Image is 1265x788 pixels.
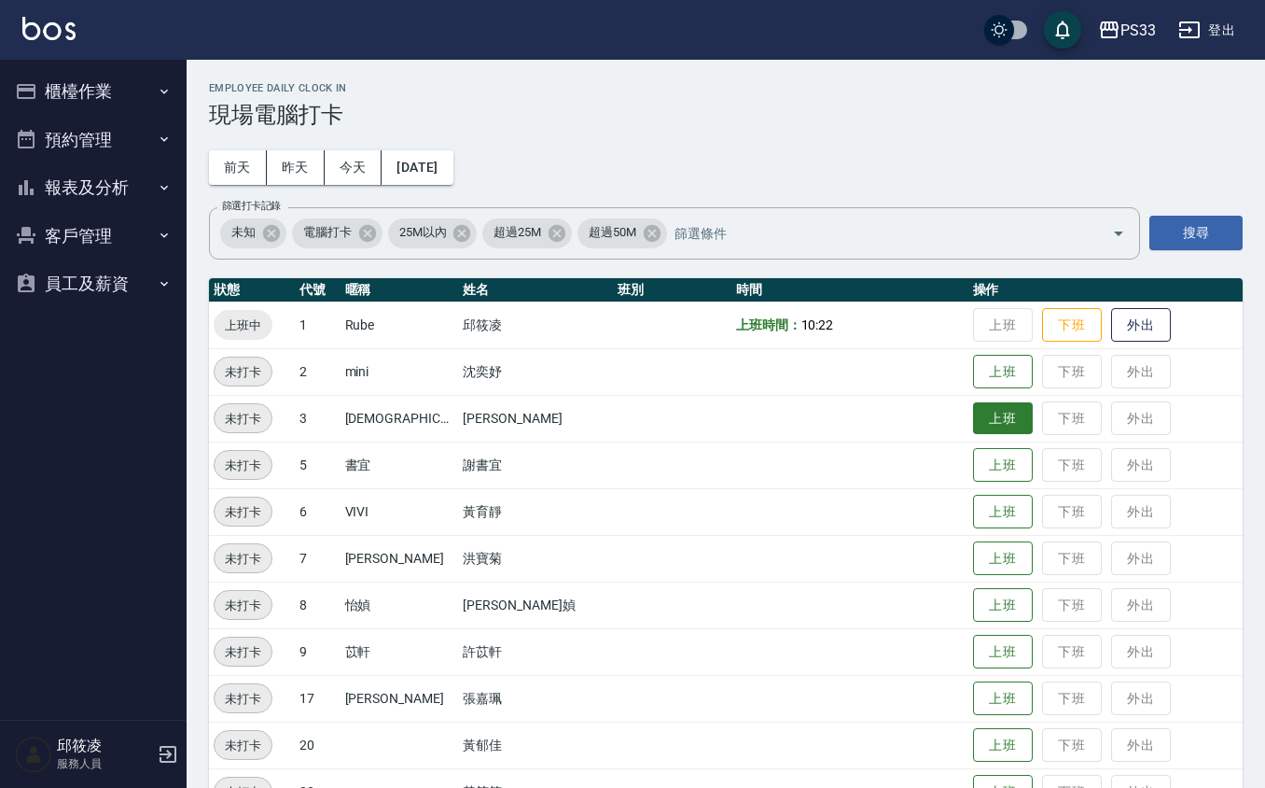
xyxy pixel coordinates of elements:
td: 黃育靜 [458,488,612,535]
button: 上班 [973,728,1033,763]
th: 暱稱 [341,278,459,303]
button: 登出 [1171,13,1243,48]
td: 20 [295,722,340,768]
td: 洪寶菊 [458,535,612,582]
span: 未打卡 [215,362,271,382]
td: 2 [295,348,340,395]
img: Logo [22,17,76,40]
td: 7 [295,535,340,582]
div: 超過50M [577,218,667,248]
b: 上班時間： [736,317,801,332]
h3: 現場電腦打卡 [209,102,1243,128]
span: 未打卡 [215,549,271,569]
td: 謝書宜 [458,442,612,488]
span: 上班中 [214,316,272,335]
td: 邱筱凌 [458,302,612,348]
td: 書宜 [341,442,459,488]
div: PS33 [1120,19,1156,42]
span: 超過25M [482,223,552,242]
button: 上班 [973,542,1033,576]
td: [PERSON_NAME] [458,395,612,442]
th: 操作 [968,278,1243,303]
button: 上班 [973,402,1033,435]
span: 未打卡 [215,642,271,662]
span: 25M以內 [388,223,458,242]
td: mini [341,348,459,395]
td: Rube [341,302,459,348]
span: 未打卡 [215,596,271,615]
th: 狀態 [209,278,295,303]
td: 許苡軒 [458,628,612,675]
td: 黃郁佳 [458,722,612,768]
span: 未打卡 [215,689,271,709]
td: VIVI [341,488,459,535]
td: 8 [295,582,340,628]
td: 張嘉珮 [458,675,612,722]
button: 上班 [973,635,1033,669]
div: 超過25M [482,218,572,248]
span: 未打卡 [215,409,271,429]
span: 未打卡 [215,502,271,522]
span: 超過50M [577,223,647,242]
div: 電腦打卡 [292,218,382,248]
button: 上班 [973,588,1033,623]
p: 服務人員 [57,755,152,772]
span: 電腦打卡 [292,223,363,242]
button: Open [1104,218,1133,248]
td: [DEMOGRAPHIC_DATA][PERSON_NAME] [341,395,459,442]
h2: Employee Daily Clock In [209,82,1243,94]
td: 沈奕妤 [458,348,612,395]
span: 10:22 [801,317,834,332]
span: 未知 [220,223,267,242]
button: 上班 [973,682,1033,716]
th: 代號 [295,278,340,303]
td: [PERSON_NAME]媜 [458,582,612,628]
button: 客戶管理 [7,212,179,260]
td: 3 [295,395,340,442]
td: 9 [295,628,340,675]
button: PS33 [1091,11,1163,49]
button: 員工及薪資 [7,260,179,308]
td: 5 [295,442,340,488]
button: 上班 [973,495,1033,529]
h5: 邱筱凌 [57,737,152,755]
button: 櫃檯作業 [7,67,179,116]
td: 苡軒 [341,628,459,675]
button: 下班 [1042,308,1102,343]
td: 1 [295,302,340,348]
button: 上班 [973,355,1033,389]
td: 怡媜 [341,582,459,628]
th: 姓名 [458,278,612,303]
button: 上班 [973,448,1033,483]
td: [PERSON_NAME] [341,535,459,582]
label: 篩選打卡記錄 [222,199,281,213]
img: Person [15,736,52,773]
button: 預約管理 [7,116,179,164]
td: 6 [295,488,340,535]
div: 未知 [220,218,286,248]
button: [DATE] [382,150,452,185]
span: 未打卡 [215,456,271,475]
th: 時間 [731,278,968,303]
button: 報表及分析 [7,163,179,212]
th: 班別 [613,278,731,303]
input: 篩選條件 [670,217,1079,249]
button: 外出 [1111,308,1171,343]
button: 搜尋 [1149,216,1243,250]
button: 前天 [209,150,267,185]
div: 25M以內 [388,218,478,248]
td: 17 [295,675,340,722]
span: 未打卡 [215,736,271,755]
button: 昨天 [267,150,325,185]
button: save [1044,11,1081,49]
button: 今天 [325,150,382,185]
td: [PERSON_NAME] [341,675,459,722]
